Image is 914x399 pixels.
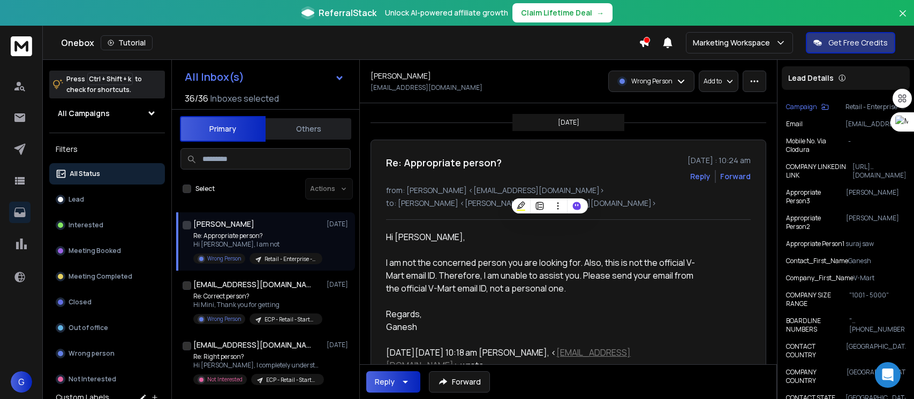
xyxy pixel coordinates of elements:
[180,116,266,142] button: Primary
[193,240,322,249] p: Hi [PERSON_NAME], I am not
[327,341,351,349] p: [DATE]
[788,73,834,83] p: Lead Details
[69,247,121,255] p: Meeting Booked
[786,240,844,248] p: Appropriate Person1
[386,346,699,372] div: [DATE][DATE] 10:18 am [PERSON_NAME], < > wrote:
[385,7,508,18] p: Unlock AI-powered affiliate growth
[87,73,133,85] span: Ctrl + Shift + k
[845,120,905,128] p: [EMAIL_ADDRESS][DOMAIN_NAME]
[265,255,316,263] p: Retail - Enterprise - [PERSON_NAME]
[786,163,852,180] p: COMPANY LINKEDIN LINK
[69,349,115,358] p: Wrong person
[49,189,165,210] button: Lead
[848,137,905,154] p: -
[61,35,639,50] div: Onebox
[49,343,165,364] button: Wrong person
[366,371,420,393] button: Reply
[319,6,376,19] span: ReferralStack
[386,155,502,170] h1: Re: Appropriate person?
[49,214,165,236] button: Interested
[845,103,905,111] p: Retail - Enterprise - [PERSON_NAME]
[193,279,311,290] h1: [EMAIL_ADDRESS][DOMAIN_NAME]
[786,368,847,385] p: COMPANY COUNTRY
[806,32,895,53] button: Get Free Credits
[690,171,711,182] button: Reply
[849,317,905,334] p: "[PHONE_NUMBER],[PHONE_NUMBER]"
[69,272,132,281] p: Meeting Completed
[266,376,318,384] p: ECP - Retail - Startup | [PERSON_NAME] - Version 1
[176,66,353,88] button: All Inbox(s)
[847,368,905,385] p: [GEOGRAPHIC_DATA]
[193,340,311,350] h1: [EMAIL_ADDRESS][DOMAIN_NAME]
[371,83,482,92] p: [EMAIL_ADDRESS][DOMAIN_NAME]
[386,198,751,209] p: to: [PERSON_NAME] <[PERSON_NAME][EMAIL_ADDRESS][DOMAIN_NAME]>
[631,77,673,86] p: Wrong Person
[720,171,751,182] div: Forward
[49,266,165,287] button: Meeting Completed
[185,92,208,105] span: 36 / 36
[688,155,751,166] p: [DATE] : 10:24 am
[207,375,243,383] p: Not Interested
[786,317,849,334] p: BOARDLINE NUMBERS
[49,103,165,124] button: All Campaigns
[786,120,803,128] p: Email
[786,274,853,282] p: Company_First_Name
[786,103,817,111] p: Campaign
[386,231,699,333] div: Hi [PERSON_NAME], I am not the concerned person you are looking for. Also, this is not the offici...
[11,371,32,393] button: G
[193,232,322,240] p: Re: Appropriate person?
[875,362,901,388] div: Open Intercom Messenger
[66,74,142,95] p: Press to check for shortcuts.
[846,342,905,359] p: [GEOGRAPHIC_DATA]
[210,92,279,105] h3: Inboxes selected
[845,240,905,248] p: suraj saw
[786,137,848,154] p: Mobile No. Via Clodura
[193,219,254,229] h1: [PERSON_NAME]
[846,188,906,205] p: [PERSON_NAME]
[896,6,910,32] button: Close banner
[69,375,116,383] p: Not Interested
[693,37,774,48] p: Marketing Workspace
[49,369,165,390] button: Not Interested
[101,35,153,50] button: Tutorial
[786,257,848,265] p: Contact_First_Name
[193,292,322,301] p: Re: Correct person?
[266,117,351,141] button: Others
[786,291,849,308] p: COMPANY SIZE RANGE
[786,342,846,359] p: CONTACT COUNTRY
[327,280,351,289] p: [DATE]
[195,185,215,193] label: Select
[70,170,100,178] p: All Status
[786,214,846,231] p: Appropriate Person2
[371,71,431,81] h1: [PERSON_NAME]
[207,315,241,323] p: Wrong Person
[853,274,905,282] p: V-Mart
[49,291,165,313] button: Closed
[704,77,722,86] p: Add to
[849,291,905,308] p: "1001 - 5000"
[193,301,322,309] p: Hi Mini, Thank you for getting
[49,240,165,262] button: Meeting Booked
[193,352,322,361] p: Re: Right person?
[69,298,92,306] p: Closed
[828,37,888,48] p: Get Free Credits
[386,185,751,196] p: from: [PERSON_NAME] <[EMAIL_ADDRESS][DOMAIN_NAME]>
[375,377,395,387] div: Reply
[49,317,165,339] button: Out of office
[558,118,579,127] p: [DATE]
[58,108,110,119] h1: All Campaigns
[596,7,604,18] span: →
[49,142,165,157] h3: Filters
[429,371,490,393] button: Forward
[512,3,613,22] button: Claim Lifetime Deal→
[852,163,906,180] p: [URL][DOMAIN_NAME]
[185,72,244,82] h1: All Inbox(s)
[193,361,322,370] p: Hi [PERSON_NAME], I completely understand and
[848,257,905,265] p: Ganesh
[69,195,84,204] p: Lead
[265,316,316,324] p: ECP - Retail - Startup | [PERSON_NAME] - Version 1
[786,103,829,111] button: Campaign
[69,221,103,229] p: Interested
